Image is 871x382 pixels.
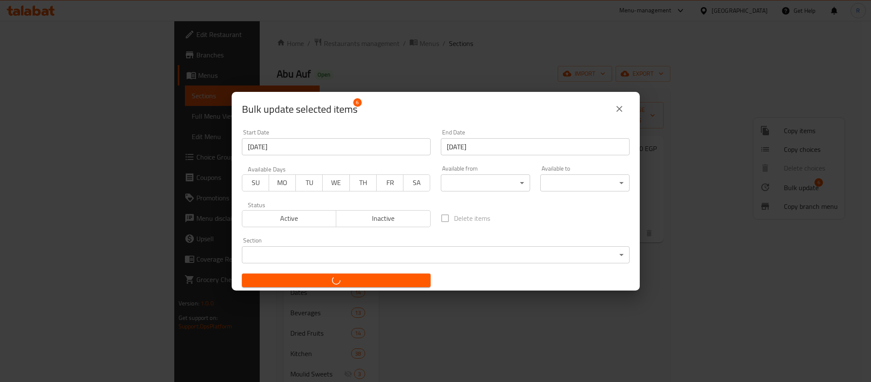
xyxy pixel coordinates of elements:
span: 6 [353,98,362,107]
span: Inactive [340,212,427,225]
span: Delete items [454,213,490,223]
button: close [609,99,630,119]
span: SU [246,177,266,189]
button: TU [295,174,323,191]
button: Active [242,210,337,227]
span: WE [326,177,346,189]
span: MO [272,177,292,189]
button: SA [403,174,430,191]
div: ​ [242,246,630,263]
div: ​ [540,174,630,191]
button: MO [269,174,296,191]
span: FR [380,177,400,189]
button: WE [322,174,349,191]
span: TH [353,177,373,189]
span: Active [246,212,333,225]
span: SA [407,177,427,189]
span: Selected items count [242,103,357,116]
button: TH [349,174,377,191]
span: TU [299,177,319,189]
button: SU [242,174,269,191]
button: Inactive [336,210,431,227]
button: FR [376,174,403,191]
div: ​ [441,174,530,191]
